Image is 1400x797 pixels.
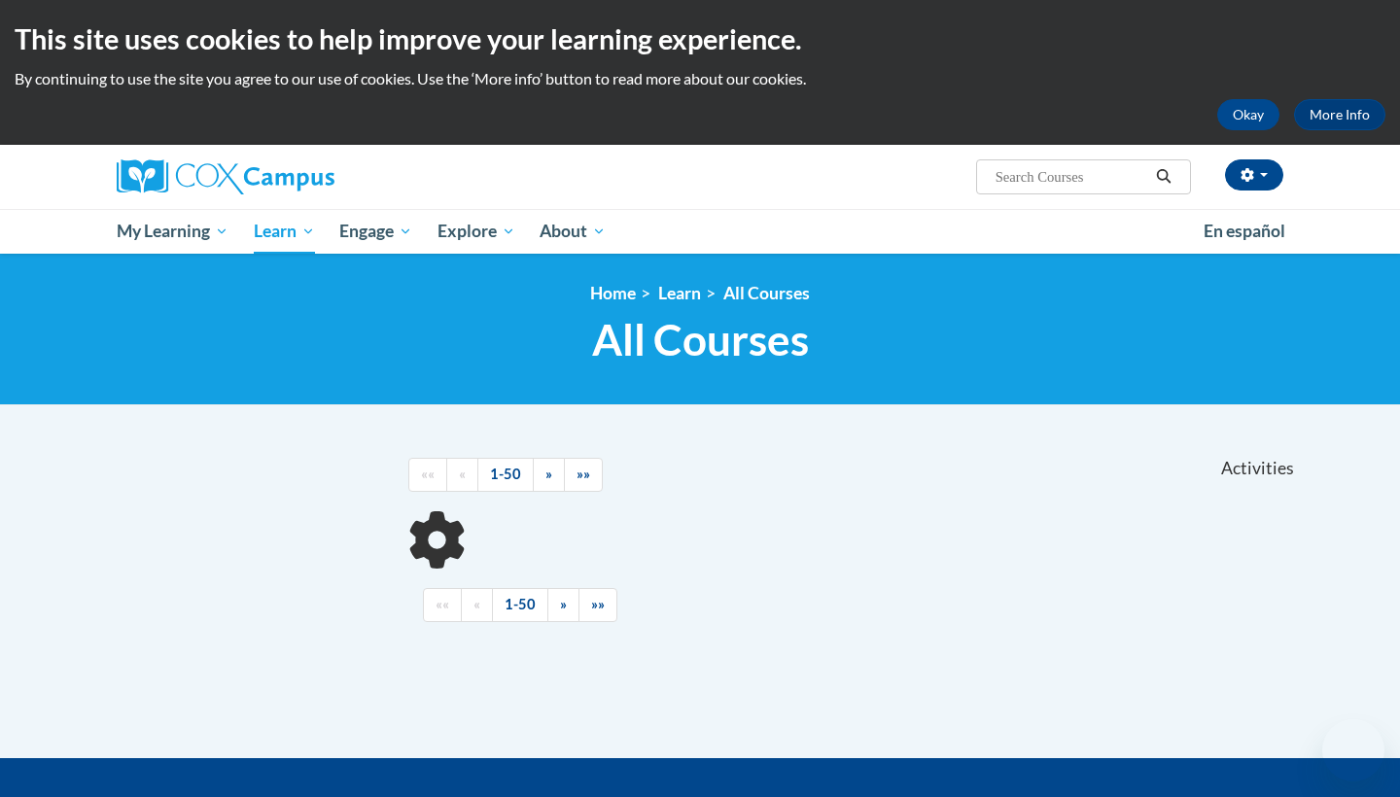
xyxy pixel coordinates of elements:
[528,209,619,254] a: About
[117,220,228,243] span: My Learning
[117,159,486,194] a: Cox Campus
[592,314,809,365] span: All Courses
[545,466,552,482] span: »
[560,596,567,612] span: »
[436,596,449,612] span: ««
[577,466,590,482] span: »»
[578,588,617,622] a: End
[1322,719,1384,781] iframe: Button to launch messaging window
[658,283,701,303] a: Learn
[1149,165,1178,189] button: Search
[540,220,606,243] span: About
[408,458,447,492] a: Begining
[437,220,515,243] span: Explore
[254,220,315,243] span: Learn
[446,458,478,492] a: Previous
[15,19,1385,58] h2: This site uses cookies to help improve your learning experience.
[459,466,466,482] span: «
[1221,458,1294,479] span: Activities
[492,588,548,622] a: 1-50
[591,596,605,612] span: »»
[421,466,435,482] span: ««
[1204,221,1285,241] span: En español
[87,209,1312,254] div: Main menu
[1294,99,1385,130] a: More Info
[117,159,334,194] img: Cox Campus
[547,588,579,622] a: Next
[1191,211,1298,252] a: En español
[1225,159,1283,191] button: Account Settings
[327,209,425,254] a: Engage
[1217,99,1279,130] button: Okay
[477,458,534,492] a: 1-50
[423,588,462,622] a: Begining
[461,588,493,622] a: Previous
[590,283,636,303] a: Home
[994,165,1149,189] input: Search Courses
[104,209,241,254] a: My Learning
[564,458,603,492] a: End
[15,68,1385,89] p: By continuing to use the site you agree to our use of cookies. Use the ‘More info’ button to read...
[425,209,528,254] a: Explore
[339,220,412,243] span: Engage
[533,458,565,492] a: Next
[723,283,810,303] a: All Courses
[473,596,480,612] span: «
[241,209,328,254] a: Learn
